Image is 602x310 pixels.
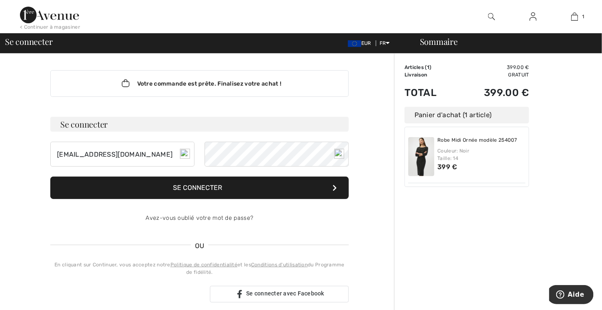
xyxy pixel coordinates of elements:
a: Politique de confidentialité [170,262,237,268]
td: Articles ( ) [405,64,456,71]
span: Se connecter avec Facebook [246,290,324,297]
a: Se connecter [523,12,543,22]
a: Conditions d'utilisation [251,262,308,268]
div: Votre commande est prête. Finalisez votre achat ! [50,70,349,97]
div: Sommaire [410,37,597,46]
div: En cliquant sur Continuer, vous acceptez notre et les du Programme de fidélité. [50,261,349,276]
span: FR [380,40,390,46]
a: Se connecter avec Facebook [210,286,349,303]
div: Panier d'achat (1 article) [405,107,529,123]
span: 1 [582,13,585,20]
iframe: Bouton "Se connecter avec Google" [46,285,207,303]
span: Se connecter [5,37,52,46]
span: EUR [348,40,375,46]
img: Robe Midi Ornée modèle 254007 [408,137,434,176]
img: Mes infos [530,12,537,22]
td: 399.00 € [456,79,529,107]
img: npw-badge-icon-locked.svg [334,149,344,159]
td: Gratuit [456,71,529,79]
div: < Continuer à magasiner [20,23,80,31]
img: npw-badge-icon-locked.svg [180,149,190,159]
img: Mon panier [571,12,578,22]
span: 399 € [438,163,458,171]
a: Avez-vous oublié votre mot de passe? [146,214,254,221]
a: Robe Midi Ornée modèle 254007 [438,137,518,144]
img: recherche [488,12,495,22]
div: Couleur: Noir Taille: 14 [438,147,526,162]
span: 1 [427,64,429,70]
td: Livraison [405,71,456,79]
a: 1 [554,12,595,22]
input: Courriel [50,142,195,167]
h3: Se connecter [50,117,349,132]
td: 399.00 € [456,64,529,71]
iframe: Ouvre un widget dans lequel vous pouvez trouver plus d’informations [549,285,594,306]
button: Se connecter [50,177,349,199]
img: 1ère Avenue [20,7,79,23]
td: Total [405,79,456,107]
img: Euro [348,40,361,47]
span: OU [191,241,209,251]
